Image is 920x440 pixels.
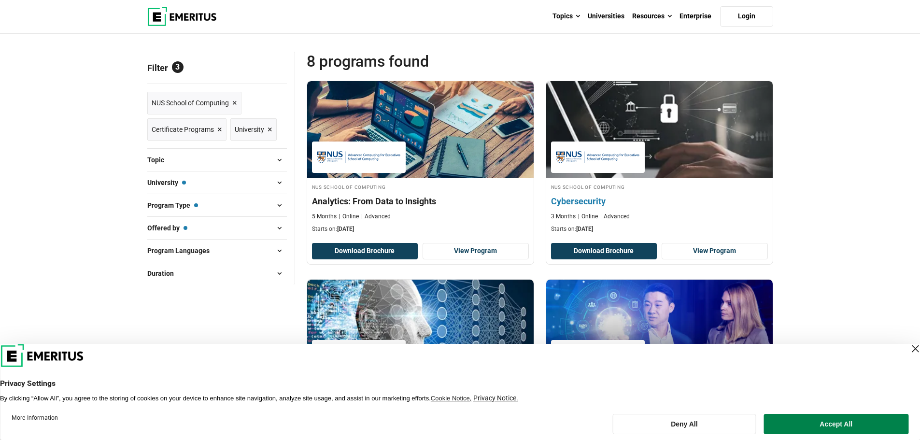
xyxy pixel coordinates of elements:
a: University × [230,118,277,141]
h4: NUS School of Computing [312,183,529,191]
span: Program Languages [147,245,217,256]
a: Business Analytics Course by NUS School of Computing - September 30, 2025 NUS School of Computing... [307,81,534,239]
span: Duration [147,268,182,279]
a: View Program [423,243,529,259]
p: Starts on: [551,225,768,233]
img: Cybersecurity | Online Cybersecurity Course [535,76,784,183]
a: Reset all [257,63,287,75]
a: Cybersecurity Course by NUS School of Computing - September 30, 2025 NUS School of Computing NUS ... [546,81,773,239]
p: Starts on: [312,225,529,233]
h4: NUS School of Computing [551,183,768,191]
p: Online [339,213,359,221]
span: × [232,96,237,110]
span: × [268,123,272,137]
button: Offered by [147,221,287,235]
img: NUS School of Computing [317,146,401,168]
span: Program Type [147,200,198,211]
p: Advanced [600,213,630,221]
span: University [235,124,264,135]
p: Filter [147,52,287,84]
button: Download Brochure [551,243,657,259]
span: 3 [172,61,184,73]
p: 3 Months [551,213,576,221]
button: Program Type [147,198,287,213]
button: Duration [147,266,287,281]
span: [DATE] [337,226,354,232]
p: 5 Months [312,213,337,221]
a: Login [720,6,773,27]
img: Machine Learning and Data Analytics using Python | Online AI and Machine Learning Course [307,280,534,376]
button: University [147,175,287,190]
a: Leadership Course by NUS School of Computing - September 30, 2025 NUS School of Computing NUS Sch... [546,280,773,437]
button: Download Brochure [312,243,418,259]
span: Topic [147,155,172,165]
p: Online [578,213,598,221]
img: NUS School of Computing [556,146,640,168]
a: NUS School of Computing × [147,92,241,114]
span: NUS School of Computing [152,98,229,108]
a: View Program [662,243,768,259]
button: Topic [147,153,287,167]
a: Certificate Programs × [147,118,226,141]
span: 8 Programs found [307,52,540,71]
h4: Cybersecurity [551,195,768,207]
span: [DATE] [576,226,593,232]
button: Program Languages [147,243,287,258]
a: AI and Machine Learning Course by NUS School of Computing - September 30, 2025 NUS School of Comp... [307,280,534,437]
span: Certificate Programs [152,124,214,135]
span: × [217,123,222,137]
p: Advanced [361,213,391,221]
span: Offered by [147,223,187,233]
img: Analytics: From Data to Insights | Online Business Analytics Course [307,81,534,178]
h4: Analytics: From Data to Insights [312,195,529,207]
span: University [147,177,186,188]
img: Technology Leadership and Innovation Programme | Online Leadership Course [546,280,773,376]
